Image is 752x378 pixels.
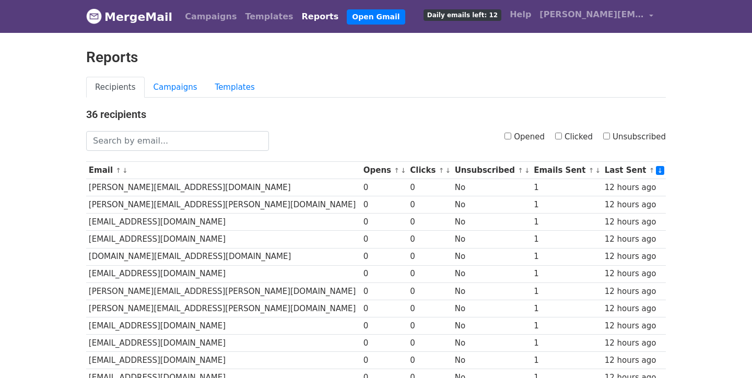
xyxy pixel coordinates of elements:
a: Reports [298,6,343,27]
td: 0 [361,352,408,369]
td: [PERSON_NAME][EMAIL_ADDRESS][PERSON_NAME][DOMAIN_NAME] [86,300,361,317]
td: [DOMAIN_NAME][EMAIL_ADDRESS][DOMAIN_NAME] [86,248,361,265]
a: ↑ [649,167,655,174]
td: 0 [361,265,408,282]
td: 12 hours ago [602,196,666,214]
a: Templates [206,77,264,98]
td: No [452,335,531,352]
td: [EMAIL_ADDRESS][DOMAIN_NAME] [86,214,361,231]
td: 0 [408,317,452,334]
td: 0 [361,300,408,317]
img: MergeMail logo [86,8,102,24]
td: No [452,196,531,214]
label: Clicked [555,131,593,143]
a: [PERSON_NAME][EMAIL_ADDRESS][DOMAIN_NAME] [535,4,657,29]
a: Templates [241,6,297,27]
input: Search by email... [86,131,269,151]
th: Emails Sent [531,162,602,179]
td: 12 hours ago [602,352,666,369]
td: 12 hours ago [602,335,666,352]
td: 1 [531,248,602,265]
td: 12 hours ago [602,265,666,282]
td: [EMAIL_ADDRESS][DOMAIN_NAME] [86,265,361,282]
td: 1 [531,282,602,300]
td: 12 hours ago [602,179,666,196]
td: 0 [408,196,452,214]
th: Clicks [408,162,452,179]
a: ↑ [115,167,121,174]
h2: Reports [86,49,666,66]
label: Opened [504,131,545,143]
td: [EMAIL_ADDRESS][DOMAIN_NAME] [86,231,361,248]
span: Daily emails left: 12 [424,9,501,21]
td: 12 hours ago [602,248,666,265]
td: 1 [531,214,602,231]
a: ↓ [595,167,601,174]
td: 0 [361,231,408,248]
a: Recipients [86,77,145,98]
td: [EMAIL_ADDRESS][DOMAIN_NAME] [86,352,361,369]
td: No [452,231,531,248]
td: 12 hours ago [602,317,666,334]
td: 0 [361,335,408,352]
td: [PERSON_NAME][EMAIL_ADDRESS][DOMAIN_NAME] [86,179,361,196]
th: Opens [361,162,408,179]
td: 0 [361,282,408,300]
a: ↑ [394,167,399,174]
td: 1 [531,231,602,248]
td: 0 [361,248,408,265]
th: Unsubscribed [452,162,531,179]
a: Campaigns [145,77,206,98]
input: Unsubscribed [603,133,610,139]
h4: 36 recipients [86,108,666,121]
td: 1 [531,300,602,317]
td: 1 [531,335,602,352]
td: 0 [408,335,452,352]
label: Unsubscribed [603,131,666,143]
td: 1 [531,196,602,214]
td: No [452,265,531,282]
a: Help [506,4,535,25]
td: 0 [408,265,452,282]
td: No [452,282,531,300]
td: No [452,248,531,265]
td: 0 [408,214,452,231]
td: 0 [361,214,408,231]
td: 0 [408,248,452,265]
a: Campaigns [181,6,241,27]
a: ↑ [518,167,523,174]
a: ↑ [439,167,444,174]
td: 1 [531,265,602,282]
th: Email [86,162,361,179]
td: [PERSON_NAME][EMAIL_ADDRESS][PERSON_NAME][DOMAIN_NAME] [86,282,361,300]
td: 12 hours ago [602,282,666,300]
a: ↓ [401,167,406,174]
a: Daily emails left: 12 [419,4,506,25]
a: ↓ [524,167,530,174]
td: 1 [531,179,602,196]
a: ↓ [122,167,128,174]
td: No [452,352,531,369]
td: No [452,214,531,231]
td: 0 [408,352,452,369]
input: Clicked [555,133,562,139]
td: [PERSON_NAME][EMAIL_ADDRESS][PERSON_NAME][DOMAIN_NAME] [86,196,361,214]
td: 0 [361,179,408,196]
td: 0 [408,231,452,248]
td: 0 [361,317,408,334]
td: 0 [408,179,452,196]
input: Opened [504,133,511,139]
td: 0 [361,196,408,214]
td: 0 [408,300,452,317]
td: No [452,179,531,196]
a: ↓ [656,166,665,175]
td: [EMAIL_ADDRESS][DOMAIN_NAME] [86,317,361,334]
a: Open Gmail [347,9,405,25]
td: [EMAIL_ADDRESS][DOMAIN_NAME] [86,335,361,352]
td: No [452,317,531,334]
a: ↑ [589,167,594,174]
td: 1 [531,352,602,369]
td: No [452,300,531,317]
td: 0 [408,282,452,300]
th: Last Sent [602,162,666,179]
